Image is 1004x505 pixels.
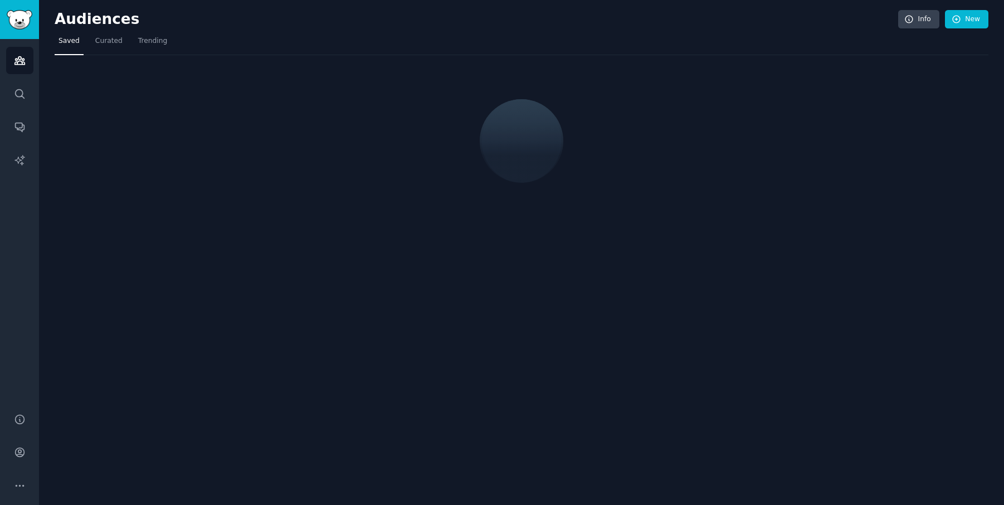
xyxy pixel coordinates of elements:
[945,10,988,29] a: New
[91,32,126,55] a: Curated
[898,10,939,29] a: Info
[59,36,80,46] span: Saved
[55,11,898,28] h2: Audiences
[134,32,171,55] a: Trending
[95,36,123,46] span: Curated
[138,36,167,46] span: Trending
[55,32,84,55] a: Saved
[7,10,32,30] img: GummySearch logo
